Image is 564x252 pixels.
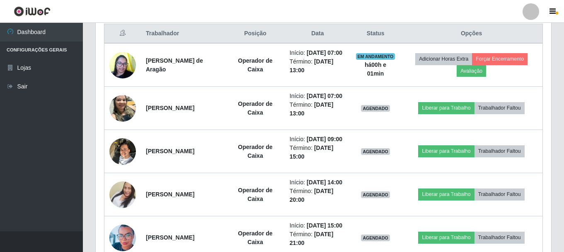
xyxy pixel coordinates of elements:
[418,145,474,157] button: Liberar para Trabalho
[290,230,346,247] li: Término:
[307,222,342,229] time: [DATE] 15:00
[146,57,203,73] strong: [PERSON_NAME] de Aragão
[290,187,346,204] li: Término:
[109,91,136,126] img: 1745102593554.jpeg
[109,171,136,218] img: 1742563763298.jpeg
[290,144,346,161] li: Término:
[418,188,474,200] button: Liberar para Trabalho
[141,24,226,44] th: Trabalhador
[290,49,346,57] li: Início:
[146,234,194,241] strong: [PERSON_NAME]
[290,178,346,187] li: Início:
[146,148,194,154] strong: [PERSON_NAME]
[290,221,346,230] li: Início:
[361,235,390,241] span: AGENDADO
[290,57,346,75] li: Término:
[146,105,194,111] strong: [PERSON_NAME]
[474,145,525,157] button: Trabalhador Faltou
[400,24,542,44] th: Opções
[238,230,272,245] strong: Operador de Caixa
[457,65,486,77] button: Avaliação
[238,100,272,116] strong: Operador de Caixa
[418,102,474,114] button: Liberar para Trabalho
[109,134,136,169] img: 1725217718320.jpeg
[361,105,390,112] span: AGENDADO
[238,57,272,73] strong: Operador de Caixa
[285,24,351,44] th: Data
[361,148,390,155] span: AGENDADO
[238,144,272,159] strong: Operador de Caixa
[351,24,400,44] th: Status
[307,136,342,142] time: [DATE] 09:00
[307,179,342,186] time: [DATE] 14:00
[365,61,386,77] strong: há 00 h e 01 min
[418,232,474,243] button: Liberar para Trabalho
[290,135,346,144] li: Início:
[146,191,194,198] strong: [PERSON_NAME]
[474,232,525,243] button: Trabalhador Faltou
[14,6,51,17] img: CoreUI Logo
[307,49,342,56] time: [DATE] 07:00
[226,24,285,44] th: Posição
[109,47,136,83] img: 1632390182177.jpeg
[307,93,342,99] time: [DATE] 07:00
[238,187,272,202] strong: Operador de Caixa
[474,188,525,200] button: Trabalhador Faltou
[361,191,390,198] span: AGENDADO
[415,53,472,65] button: Adicionar Horas Extra
[472,53,528,65] button: Forçar Encerramento
[290,92,346,100] li: Início:
[290,100,346,118] li: Término:
[474,102,525,114] button: Trabalhador Faltou
[356,53,395,60] span: EM ANDAMENTO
